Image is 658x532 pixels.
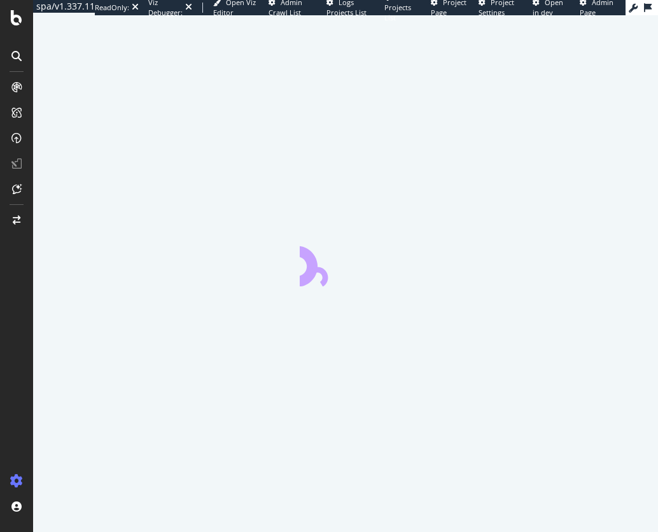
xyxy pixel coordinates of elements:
div: ReadOnly: [95,3,129,13]
span: Projects List [384,3,411,22]
div: animation [300,241,391,286]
